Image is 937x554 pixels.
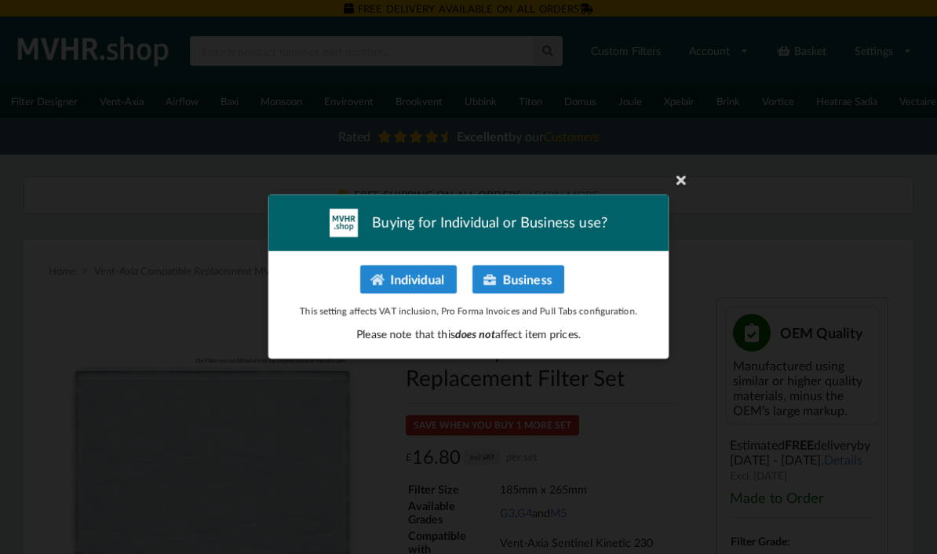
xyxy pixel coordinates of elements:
img: mvhr-inverted.png [330,209,358,237]
span: does not [455,328,495,341]
button: Individual [360,265,457,293]
button: Business [472,265,564,293]
p: Please note that this affect item prices. [285,327,652,343]
p: This setting affects VAT inclusion, Pro Forma Invoices and Pull Tabs configuration. [285,304,652,318]
span: Buying for Individual or Business use? [372,213,607,233]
